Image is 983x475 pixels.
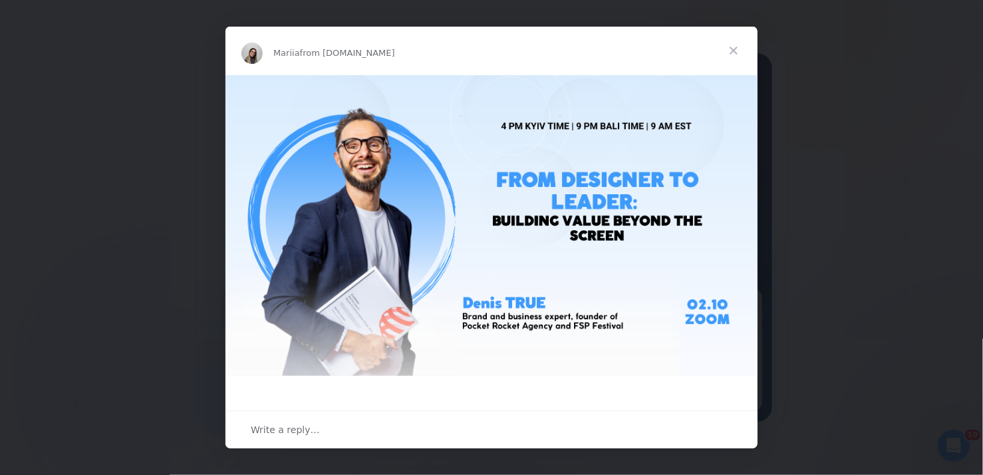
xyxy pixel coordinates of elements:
img: Profile image for Mariia [241,43,263,64]
span: Mariia [273,48,300,58]
div: Open conversation and reply [225,410,758,448]
span: from [DOMAIN_NAME] [300,48,395,58]
div: 🤔 [307,398,676,446]
span: Close [710,27,758,75]
span: Write a reply… [251,421,320,438]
